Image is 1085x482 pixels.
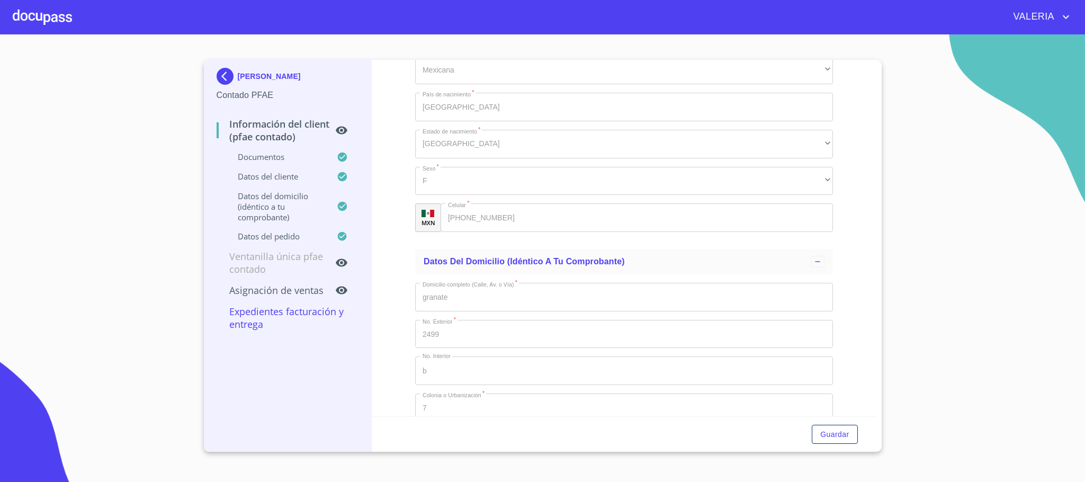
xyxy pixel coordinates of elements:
[422,210,434,217] img: R93DlvwvvjP9fbrDwZeCRYBHk45OWMq+AAOlFVsxT89f82nwPLnD58IP7+ANJEaWYhP0Tx8kkA0WlQMPQsAAgwAOmBj20AXj6...
[217,191,337,222] p: Datos del domicilio (idéntico a tu comprobante)
[1006,8,1060,25] span: VALERIA
[415,167,833,195] div: F
[217,231,337,242] p: Datos del pedido
[217,171,337,182] p: Datos del cliente
[217,118,336,143] p: Información del Client (PFAE contado)
[415,56,833,85] div: Mexicana
[238,72,301,81] p: [PERSON_NAME]
[1006,8,1073,25] button: account of current user
[424,257,625,266] span: Datos del domicilio (idéntico a tu comprobante)
[217,250,336,275] p: Ventanilla única PFAE contado
[812,425,857,444] button: Guardar
[820,428,849,441] span: Guardar
[217,68,359,89] div: [PERSON_NAME]
[217,305,359,331] p: Expedientes Facturación y Entrega
[422,219,435,227] p: MXN
[415,249,833,274] div: Datos del domicilio (idéntico a tu comprobante)
[217,151,337,162] p: Documentos
[415,130,833,158] div: [GEOGRAPHIC_DATA]
[217,68,238,85] img: Docupass spot blue
[217,284,336,297] p: Asignación de Ventas
[217,89,359,102] p: Contado PFAE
